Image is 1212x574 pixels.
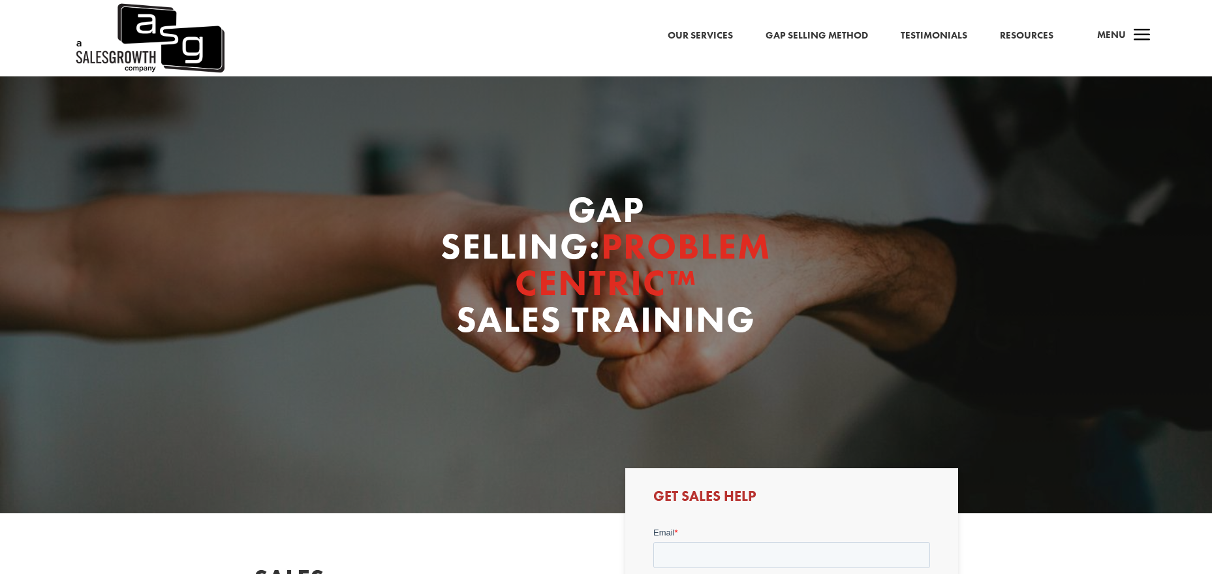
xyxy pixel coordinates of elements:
[901,27,967,44] a: Testimonials
[1129,23,1155,49] span: a
[422,191,790,344] h1: GAP SELLING: SALES TRAINING
[766,27,868,44] a: Gap Selling Method
[1097,28,1126,41] span: Menu
[1000,27,1053,44] a: Resources
[668,27,733,44] a: Our Services
[515,223,771,306] span: PROBLEM CENTRIC™
[653,489,930,510] h3: Get Sales Help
